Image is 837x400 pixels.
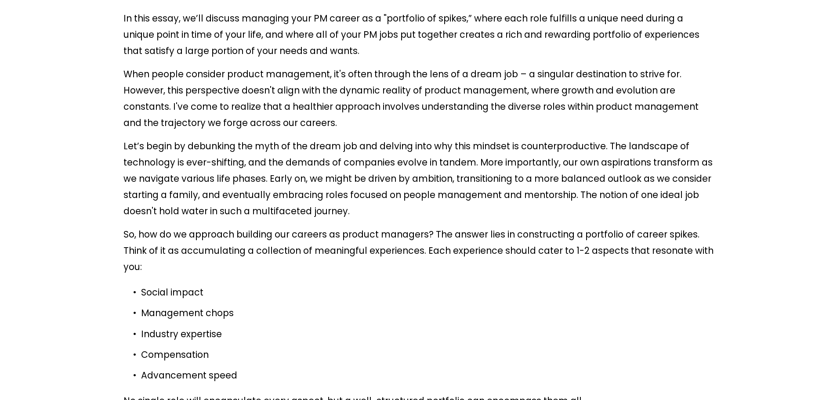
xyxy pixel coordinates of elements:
[123,10,714,59] p: In this essay, we’ll discuss managing your PM career as a "portfolio of spikes,” where each role ...
[141,367,714,383] p: Advancement speed
[141,305,714,321] p: Management chops
[141,346,714,363] p: Compensation
[141,284,714,300] p: Social impact
[123,138,714,219] p: Let’s begin by debunking the myth of the dream job and delving into why this mindset is counterpr...
[123,226,714,275] p: So, how do we approach building our careers as product managers? The answer lies in constructing ...
[123,66,714,131] p: When people consider product management, it's often through the lens of a dream job – a singular ...
[141,326,714,342] p: Industry expertise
